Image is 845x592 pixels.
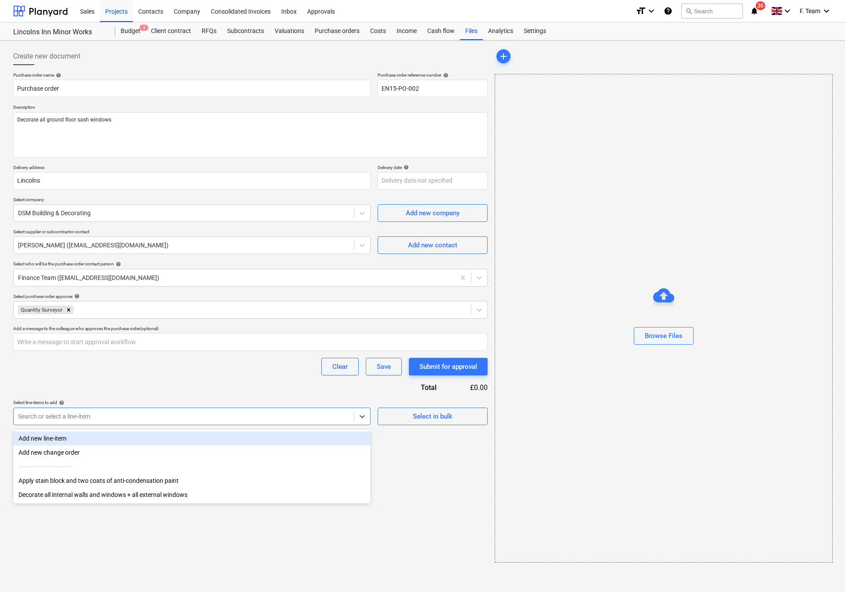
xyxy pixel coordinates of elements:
[13,172,371,190] input: Delivery address
[64,305,73,314] div: Remove Quantity Surveyor
[13,229,371,236] p: Select supplier or subcontractor contact
[821,6,832,16] i: keyboard_arrow_down
[54,73,61,78] span: help
[366,358,402,375] button: Save
[378,408,488,425] button: Select in bulk
[422,22,460,40] a: Cash flow
[13,112,488,158] textarea: Decorate all ground floor sash windows
[57,400,64,405] span: help
[13,72,371,78] div: Purchase order name
[365,22,391,40] a: Costs
[378,236,488,254] button: Add new contact
[750,6,759,16] i: notifications
[13,165,371,172] p: Delivery address
[13,104,488,112] p: Description
[419,361,477,372] div: Submit for approval
[13,474,371,488] div: Apply stain block and two coats of anti-condensation paint
[378,80,488,97] input: Reference number
[115,22,146,40] a: Budget2
[378,204,488,222] button: Add new company
[373,382,451,393] div: Total
[13,400,371,405] div: Select line-items to add
[378,72,488,78] div: Purchase order reference number
[13,460,371,474] div: ------------------------------
[498,51,509,62] span: add
[321,358,359,375] button: Clear
[13,80,371,97] input: Document name
[13,333,488,351] input: Write a message to start approval workflow
[332,361,348,372] div: Clear
[73,294,80,299] span: help
[801,550,845,592] iframe: Chat Widget
[441,73,448,78] span: help
[309,22,365,40] a: Purchase orders
[483,22,518,40] a: Analytics
[13,445,371,460] div: Add new change order
[146,22,196,40] a: Client contract
[409,358,488,375] button: Submit for approval
[13,261,488,267] div: Select who will be the purchase order contact person
[13,431,371,445] div: Add new line-item
[664,6,672,16] i: Knowledge base
[518,22,551,40] a: Settings
[269,22,309,40] a: Valuations
[451,382,488,393] div: £0.00
[460,22,483,40] a: Files
[495,74,833,563] div: Browse Files
[13,294,488,299] div: Select purchase order approver
[13,28,105,37] div: Lincolns Inn Minor Works
[377,361,391,372] div: Save
[782,6,793,16] i: keyboard_arrow_down
[685,7,692,15] span: search
[378,172,488,190] input: Delivery date not specified
[413,411,452,422] div: Select in bulk
[114,261,121,267] span: help
[645,330,683,342] div: Browse Files
[378,165,488,170] div: Delivery date
[13,326,488,331] div: Add a message to the colleague who approves the purchase order (optional)
[18,305,64,314] div: Quantity Surveyor
[222,22,269,40] a: Subcontracts
[634,327,694,345] button: Browse Files
[13,488,371,502] div: Decorate all internal walls and windows + all external windows
[646,6,657,16] i: keyboard_arrow_down
[800,7,820,15] span: F. Team
[391,22,422,40] a: Income
[408,239,457,251] div: Add new contact
[13,51,81,62] span: Create new document
[681,4,743,18] button: Search
[196,22,222,40] a: RFQs
[140,25,148,31] span: 2
[13,197,371,204] p: Select company
[402,165,409,170] span: help
[115,22,146,40] div: Budget
[756,1,765,10] span: 30
[636,6,646,16] i: format_size
[406,207,459,219] div: Add new company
